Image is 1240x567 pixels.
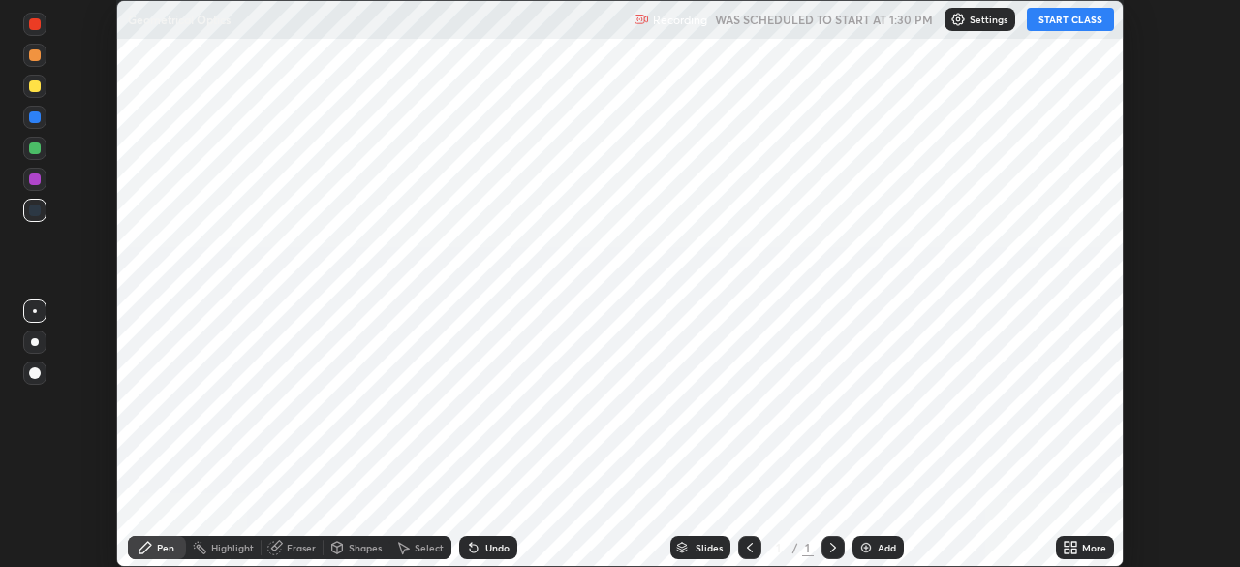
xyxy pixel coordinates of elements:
div: 1 [802,539,814,556]
div: Undo [485,543,510,552]
img: add-slide-button [858,540,874,555]
div: / [792,542,798,553]
img: recording.375f2c34.svg [634,12,649,27]
h5: WAS SCHEDULED TO START AT 1:30 PM [715,11,933,28]
div: Slides [696,543,723,552]
p: Settings [970,15,1007,24]
div: Shapes [349,543,382,552]
div: Add [878,543,896,552]
div: More [1082,543,1106,552]
div: Pen [157,543,174,552]
div: Highlight [211,543,254,552]
p: Recording [653,13,707,27]
button: START CLASS [1027,8,1114,31]
p: Geometrical Optics [128,12,231,27]
img: class-settings-icons [950,12,966,27]
div: 1 [769,542,789,553]
div: Eraser [287,543,316,552]
div: Select [415,543,444,552]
